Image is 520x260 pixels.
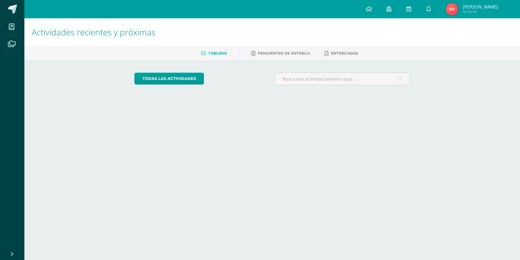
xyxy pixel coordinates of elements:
span: Pendientes de entrega [258,51,310,56]
input: Busca una actividad próxima aquí... [275,73,410,85]
span: Mi Perfil [463,9,498,14]
img: 85eae72d3e941af0bf7a8e347557fbb8.png [446,3,458,15]
span: Tablero [208,51,227,56]
a: Pendientes de entrega [251,49,310,58]
span: [PERSON_NAME] [463,4,498,10]
a: todas las Actividades [134,73,204,85]
a: Entregadas [325,49,358,58]
span: Entregadas [331,51,358,56]
span: Actividades recientes y próximas [32,26,155,38]
a: Tablero [201,49,227,58]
